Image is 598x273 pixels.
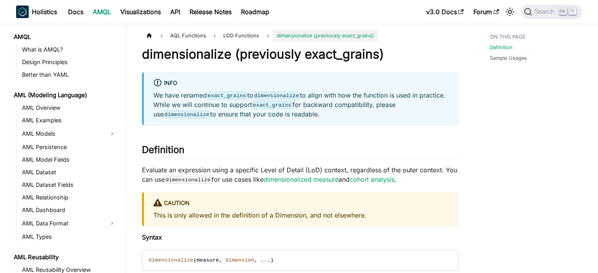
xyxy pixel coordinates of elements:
p: We have renamed to to align with how the function is used in practice. While we will continue to ... [153,90,449,119]
a: Forum [469,6,504,18]
a: dimensionalized measure [263,175,339,183]
a: API [166,6,185,18]
a: AML Types [20,231,119,242]
img: Holistics [16,6,29,18]
a: AML (Modeling Language) [11,90,119,101]
span: LOD Functions [219,30,263,41]
a: Roadmap [236,6,274,18]
h2: Definition [142,144,458,159]
a: Docs [63,6,88,18]
a: Visualizations [116,6,166,18]
span: . [267,257,270,263]
a: HolisticsHolistics [16,6,57,18]
div: info [153,78,449,89]
span: . [264,257,267,263]
span: ) [270,257,274,263]
a: AML Dataset [20,167,119,178]
a: Definition [490,44,513,51]
button: Expand sidebar category 'AML Models' [105,127,119,140]
a: AML Models [20,127,105,140]
div: caution [153,198,449,208]
span: , [219,257,222,263]
span: , [254,257,258,263]
a: cohort analysis [350,175,394,183]
kbd: K [569,8,576,15]
a: AML Dataset Fields [20,179,119,190]
a: AML Persistence [20,142,119,153]
a: Sample Usages [490,54,527,62]
button: Search (Ctrl+K) [521,5,582,19]
p: This is only allowed in the definition of a Dimension, and not elsewhere. [153,210,449,220]
span: measure [197,257,219,263]
button: Switch between dark and light mode (currently light mode) [504,6,516,18]
strong: Syntax [142,233,162,241]
a: Home page [142,30,157,41]
span: dimension [225,257,254,263]
a: AML Examples [20,115,119,126]
a: Release Notes [185,6,236,18]
span: AQL Functions [166,30,210,41]
a: v3.0 Docs [421,6,469,18]
b: Holistics [32,7,57,17]
span: . [261,257,264,263]
span: ( [193,257,197,263]
a: AML Reusability [11,252,119,263]
code: dimensionalize [165,176,212,184]
code: exact_grains [207,92,247,100]
p: Evaluate an expression using a specific Level of Detail (LoD) context, regardless of the outer co... [142,165,458,184]
a: AML Data Format [20,217,105,230]
a: AML Model Fields [20,154,119,165]
a: Design Principles [20,57,119,68]
h1: dimensionalize (previously exact_grains) [142,46,458,62]
a: Better than YAML [20,69,119,80]
a: AMQL [11,31,119,42]
a: AML Relationship [20,192,119,203]
code: dimensionalize [253,92,300,100]
nav: Breadcrumbs [142,30,458,41]
span: dimensionalize [149,257,193,263]
a: AMQL [88,6,116,18]
a: What is AMQL? [20,44,119,55]
button: Expand sidebar category 'AML Data Format' [105,217,119,230]
a: AML Dashboard [20,205,119,216]
code: dimensionalize [164,111,210,118]
a: AML Overview [20,102,119,113]
code: exact_grains [252,101,293,109]
span: dimensionalize (previously exact_grains) [273,30,378,41]
nav: Docs sidebar [8,24,126,273]
span: Search [532,8,559,15]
